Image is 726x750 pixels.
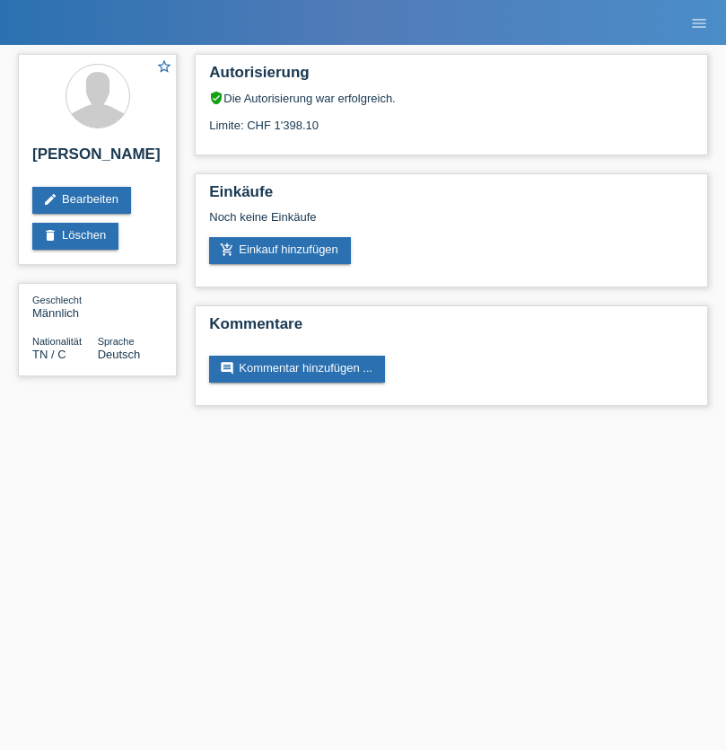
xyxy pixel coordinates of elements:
[681,17,717,28] a: menu
[209,91,223,105] i: verified_user
[220,361,234,375] i: comment
[32,223,118,250] a: deleteLöschen
[209,64,694,91] h2: Autorisierung
[32,336,82,347] span: Nationalität
[32,146,162,172] h2: [PERSON_NAME]
[156,58,172,77] a: star_border
[209,237,351,264] a: add_shopping_cartEinkauf hinzufügen
[690,14,708,32] i: menu
[220,243,234,257] i: add_shopping_cart
[209,356,385,383] a: commentKommentar hinzufügen ...
[209,315,694,342] h2: Kommentare
[32,187,131,214] a: editBearbeiten
[43,228,57,243] i: delete
[32,295,82,305] span: Geschlecht
[209,91,694,105] div: Die Autorisierung war erfolgreich.
[209,105,694,132] div: Limite: CHF 1'398.10
[32,348,66,361] span: Tunesien / C / 04.10.2009
[209,210,694,237] div: Noch keine Einkäufe
[156,58,172,75] i: star_border
[98,348,141,361] span: Deutsch
[32,293,98,320] div: Männlich
[43,192,57,207] i: edit
[209,183,694,210] h2: Einkäufe
[98,336,135,347] span: Sprache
